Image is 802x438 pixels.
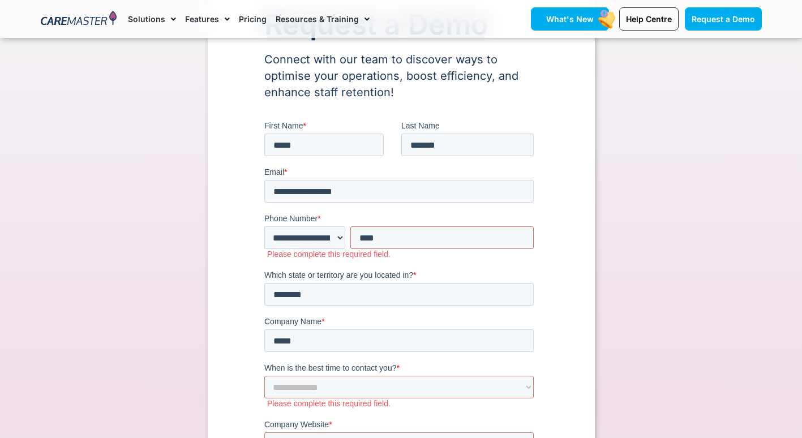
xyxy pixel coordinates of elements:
[685,7,762,31] a: Request a Demo
[531,7,609,31] a: What's New
[626,14,672,24] span: Help Centre
[546,14,594,24] span: What's New
[3,129,274,139] label: Please complete this required field.
[692,14,755,24] span: Request a Demo
[3,335,274,345] label: Please complete this required field.
[264,9,538,40] h1: Request a Demo
[41,11,117,28] img: CareMaster Logo
[3,392,274,402] label: Please complete this required field.
[3,278,274,289] label: Please complete this required field.
[264,51,538,101] p: Connect with our team to discover ways to optimise your operations, boost efficiency, and enhance...
[619,7,679,31] a: Help Centre
[137,1,175,10] span: Last Name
